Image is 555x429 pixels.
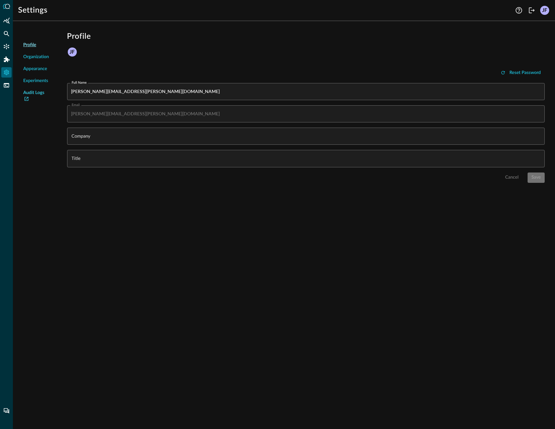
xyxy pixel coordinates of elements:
[1,41,12,52] div: Connectors
[23,66,47,72] span: Appearance
[1,16,12,26] div: Summary Insights
[510,69,541,77] div: Reset Password
[527,5,537,16] button: Logout
[1,80,12,90] div: FSQL
[68,47,77,57] div: JF
[67,31,545,42] h1: Profile
[540,6,549,15] div: JF
[23,42,36,48] span: Profile
[72,102,80,108] label: Email
[18,5,47,16] h1: Settings
[23,78,48,84] span: Experiments
[1,406,12,416] div: Chat
[514,5,524,16] button: Help
[23,54,49,60] span: Organization
[72,80,87,85] label: Full Name
[23,89,49,103] a: Audit Logs
[1,67,12,78] div: Settings
[497,68,545,78] button: Reset Password
[1,28,12,39] div: Federated Search
[2,54,12,65] div: Addons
